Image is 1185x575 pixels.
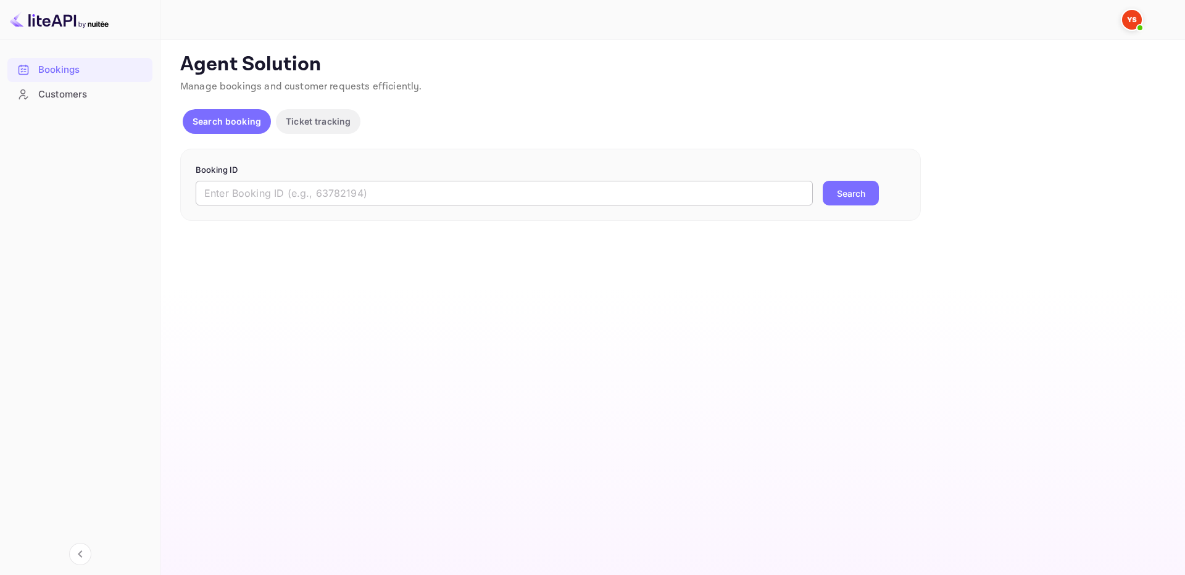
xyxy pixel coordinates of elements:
div: Customers [38,88,146,102]
p: Booking ID [196,164,905,176]
button: Search [823,181,879,205]
div: Bookings [7,58,152,82]
a: Customers [7,83,152,105]
div: Customers [7,83,152,107]
div: Bookings [38,63,146,77]
img: LiteAPI logo [10,10,109,30]
p: Ticket tracking [286,115,351,128]
span: Manage bookings and customer requests efficiently. [180,80,422,93]
p: Agent Solution [180,52,1163,77]
input: Enter Booking ID (e.g., 63782194) [196,181,813,205]
p: Search booking [193,115,261,128]
button: Collapse navigation [69,543,91,565]
img: Yandex Support [1122,10,1142,30]
a: Bookings [7,58,152,81]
